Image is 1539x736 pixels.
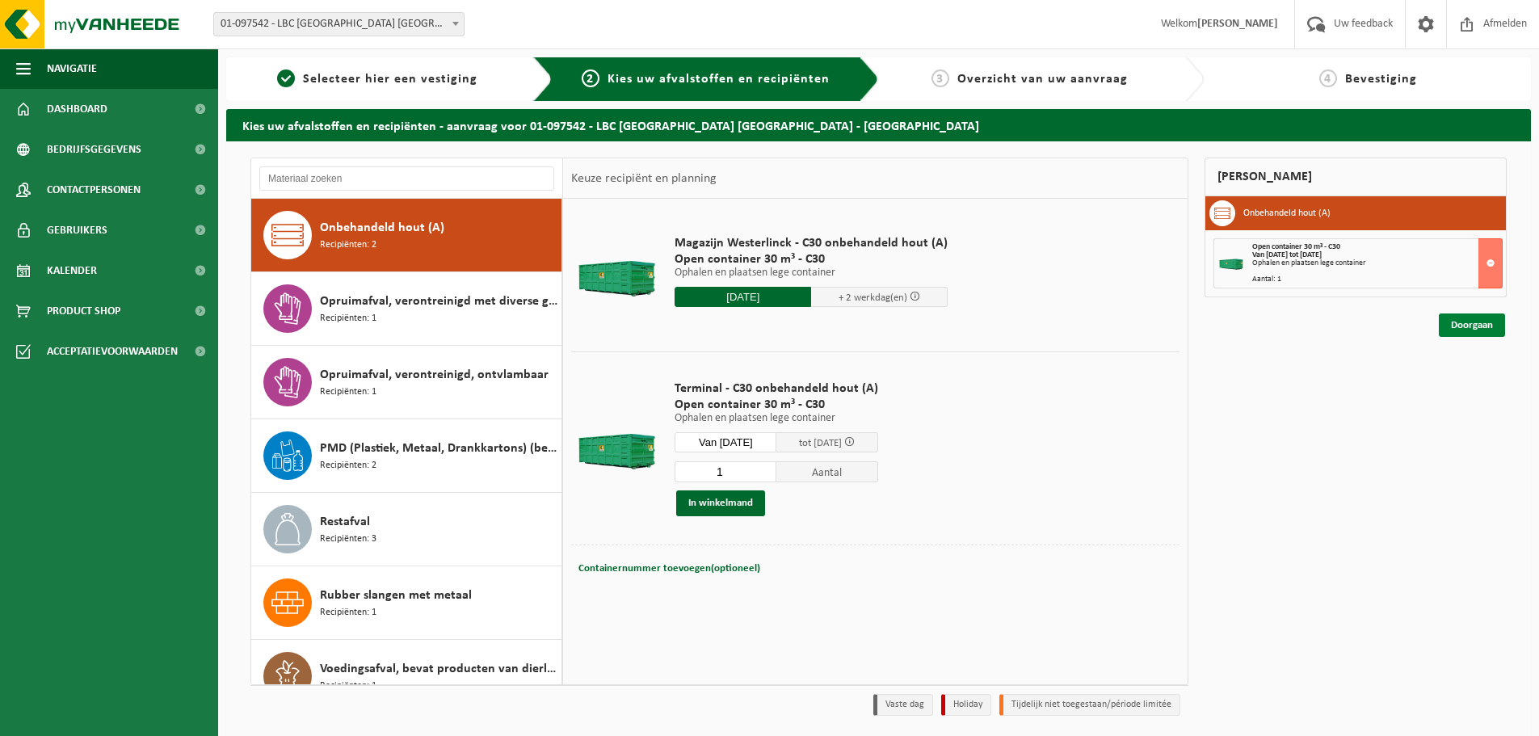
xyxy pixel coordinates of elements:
[1439,313,1505,337] a: Doorgaan
[675,267,948,279] p: Ophalen en plaatsen lege container
[1252,275,1502,284] div: Aantal: 1
[776,461,878,482] span: Aantal
[320,292,557,311] span: Opruimafval, verontreinigd met diverse gevaarlijke afvalstoffen
[999,694,1180,716] li: Tijdelijk niet toegestaan/période limitée
[47,129,141,170] span: Bedrijfsgegevens
[675,413,878,424] p: Ophalen en plaatsen lege container
[1205,158,1507,196] div: [PERSON_NAME]
[675,397,878,413] span: Open container 30 m³ - C30
[873,694,933,716] li: Vaste dag
[1243,200,1331,226] h3: Onbehandeld hout (A)
[251,566,562,640] button: Rubber slangen met metaal Recipiënten: 1
[303,73,477,86] span: Selecteer hier een vestiging
[320,458,376,473] span: Recipiënten: 2
[957,73,1128,86] span: Overzicht van uw aanvraag
[676,490,765,516] button: In winkelmand
[675,381,878,397] span: Terminal - C30 onbehandeld hout (A)
[47,48,97,89] span: Navigatie
[47,250,97,291] span: Kalender
[320,311,376,326] span: Recipiënten: 1
[320,238,376,253] span: Recipiënten: 2
[320,439,557,458] span: PMD (Plastiek, Metaal, Drankkartons) (bedrijven)
[931,69,949,87] span: 3
[320,512,370,532] span: Restafval
[259,166,554,191] input: Materiaal zoeken
[582,69,599,87] span: 2
[251,199,562,272] button: Onbehandeld hout (A) Recipiënten: 2
[563,158,725,199] div: Keuze recipiënt en planning
[214,13,464,36] span: 01-097542 - LBC ANTWERPEN NV - ANTWERPEN
[578,563,760,574] span: Containernummer toevoegen(optioneel)
[251,493,562,566] button: Restafval Recipiënten: 3
[320,586,472,605] span: Rubber slangen met metaal
[320,365,549,385] span: Opruimafval, verontreinigd, ontvlambaar
[1345,73,1417,86] span: Bevestiging
[675,432,776,452] input: Selecteer datum
[251,346,562,419] button: Opruimafval, verontreinigd, ontvlambaar Recipiënten: 1
[1252,242,1340,251] span: Open container 30 m³ - C30
[608,73,830,86] span: Kies uw afvalstoffen en recipiënten
[213,12,465,36] span: 01-097542 - LBC ANTWERPEN NV - ANTWERPEN
[320,218,444,238] span: Onbehandeld hout (A)
[320,532,376,547] span: Recipiënten: 3
[675,251,948,267] span: Open container 30 m³ - C30
[47,210,107,250] span: Gebruikers
[839,292,907,303] span: + 2 werkdag(en)
[251,640,562,713] button: Voedingsafval, bevat producten van dierlijke oorsprong, onverpakt, categorie 3 Recipiënten: 1
[577,557,762,580] button: Containernummer toevoegen(optioneel)
[277,69,295,87] span: 1
[320,659,557,679] span: Voedingsafval, bevat producten van dierlijke oorsprong, onverpakt, categorie 3
[675,235,948,251] span: Magazijn Westerlinck - C30 onbehandeld hout (A)
[1252,250,1322,259] strong: Van [DATE] tot [DATE]
[675,287,811,307] input: Selecteer datum
[320,385,376,400] span: Recipiënten: 1
[251,419,562,493] button: PMD (Plastiek, Metaal, Drankkartons) (bedrijven) Recipiënten: 2
[320,605,376,620] span: Recipiënten: 1
[47,331,178,372] span: Acceptatievoorwaarden
[941,694,991,716] li: Holiday
[1197,18,1278,30] strong: [PERSON_NAME]
[234,69,520,89] a: 1Selecteer hier een vestiging
[799,438,842,448] span: tot [DATE]
[47,89,107,129] span: Dashboard
[47,170,141,210] span: Contactpersonen
[251,272,562,346] button: Opruimafval, verontreinigd met diverse gevaarlijke afvalstoffen Recipiënten: 1
[320,679,376,694] span: Recipiënten: 1
[1252,259,1502,267] div: Ophalen en plaatsen lege container
[1319,69,1337,87] span: 4
[47,291,120,331] span: Product Shop
[226,109,1531,141] h2: Kies uw afvalstoffen en recipiënten - aanvraag voor 01-097542 - LBC [GEOGRAPHIC_DATA] [GEOGRAPHIC...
